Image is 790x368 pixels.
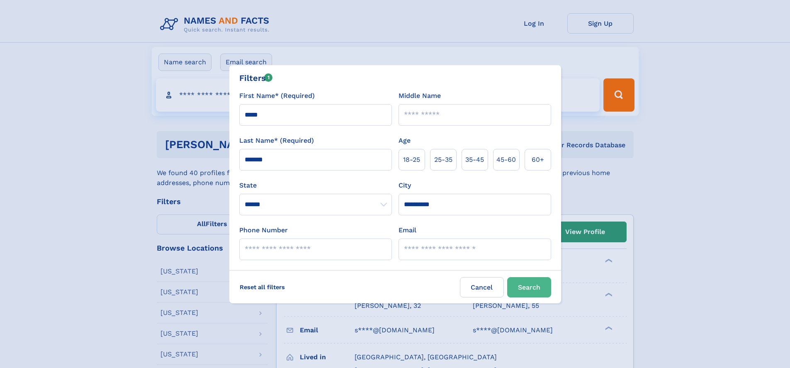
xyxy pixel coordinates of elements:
[403,155,420,165] span: 18‑25
[239,72,273,84] div: Filters
[234,277,290,297] label: Reset all filters
[496,155,516,165] span: 45‑60
[532,155,544,165] span: 60+
[465,155,484,165] span: 35‑45
[239,136,314,146] label: Last Name* (Required)
[399,91,441,101] label: Middle Name
[399,136,411,146] label: Age
[399,225,416,235] label: Email
[507,277,551,297] button: Search
[239,91,315,101] label: First Name* (Required)
[399,180,411,190] label: City
[460,277,504,297] label: Cancel
[239,180,392,190] label: State
[434,155,452,165] span: 25‑35
[239,225,288,235] label: Phone Number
